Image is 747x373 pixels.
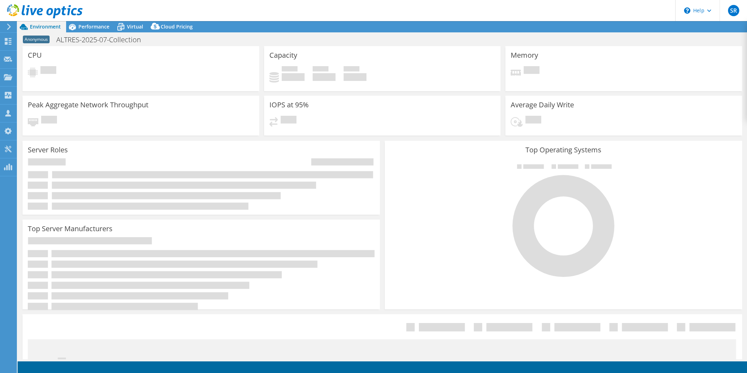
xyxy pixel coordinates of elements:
h3: Top Operating Systems [390,146,737,154]
span: Performance [78,23,109,30]
h1: ALTRES-2025-07-Collection [53,36,152,44]
h3: Peak Aggregate Network Throughput [28,101,148,109]
h3: Server Roles [28,146,68,154]
h4: 0 GiB [313,73,336,81]
h3: Memory [511,51,538,59]
span: Free [313,66,328,73]
span: Pending [41,116,57,125]
svg: \n [684,7,690,14]
span: Total [344,66,359,73]
h3: Capacity [269,51,297,59]
h4: 0 GiB [282,73,305,81]
span: Anonymous [23,36,50,43]
span: Pending [525,116,541,125]
span: Environment [30,23,61,30]
h3: CPU [28,51,42,59]
h3: Average Daily Write [511,101,574,109]
span: Cloud Pricing [161,23,193,30]
span: SR [728,5,739,16]
span: Used [282,66,298,73]
span: Pending [40,66,56,76]
span: Virtual [127,23,143,30]
span: Pending [281,116,296,125]
h3: Top Server Manufacturers [28,225,113,233]
h3: IOPS at 95% [269,101,309,109]
span: Pending [524,66,539,76]
h4: 0 GiB [344,73,366,81]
